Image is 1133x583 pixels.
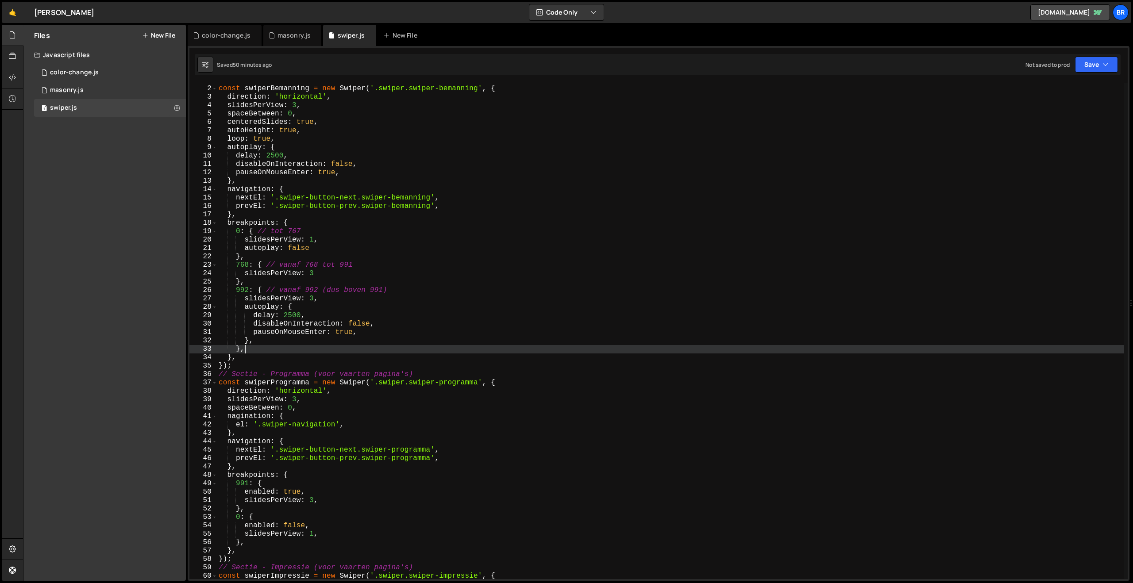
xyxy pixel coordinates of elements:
[189,244,217,253] div: 21
[142,32,175,39] button: New File
[189,202,217,211] div: 16
[189,295,217,303] div: 27
[189,564,217,572] div: 59
[189,513,217,522] div: 53
[189,211,217,219] div: 17
[189,437,217,446] div: 44
[1030,4,1110,20] a: [DOMAIN_NAME]
[189,404,217,412] div: 40
[189,93,217,101] div: 3
[189,412,217,421] div: 41
[189,379,217,387] div: 37
[189,84,217,93] div: 2
[189,429,217,437] div: 43
[189,160,217,169] div: 11
[189,370,217,379] div: 36
[217,61,272,69] div: Saved
[189,505,217,513] div: 52
[189,236,217,244] div: 20
[50,104,77,112] div: swiper.js
[189,446,217,454] div: 45
[189,538,217,547] div: 56
[189,387,217,395] div: 38
[34,81,186,99] div: 16297/44199.js
[189,488,217,496] div: 50
[189,135,217,143] div: 8
[1075,57,1118,73] button: Save
[189,362,217,370] div: 35
[189,320,217,328] div: 30
[189,118,217,127] div: 6
[1025,61,1070,69] div: Not saved to prod
[189,479,217,488] div: 49
[50,69,99,77] div: color-change.js
[189,496,217,505] div: 51
[189,328,217,337] div: 31
[23,46,186,64] div: Javascript files
[189,353,217,362] div: 34
[189,547,217,555] div: 57
[189,286,217,295] div: 26
[189,101,217,110] div: 4
[189,152,217,160] div: 10
[277,31,311,40] div: masonry.js
[189,345,217,353] div: 33
[189,303,217,311] div: 28
[189,337,217,345] div: 32
[233,61,272,69] div: 50 minutes ago
[189,261,217,269] div: 23
[2,2,23,23] a: 🤙
[34,31,50,40] h2: Files
[189,253,217,261] div: 22
[189,177,217,185] div: 13
[189,421,217,429] div: 42
[189,143,217,152] div: 9
[189,463,217,471] div: 47
[529,4,604,20] button: Code Only
[189,555,217,564] div: 58
[189,395,217,404] div: 39
[189,530,217,538] div: 55
[189,572,217,580] div: 60
[189,110,217,118] div: 5
[42,105,47,112] span: 1
[189,311,217,320] div: 29
[338,31,365,40] div: swiper.js
[189,194,217,202] div: 15
[50,86,84,94] div: masonry.js
[34,7,94,18] div: [PERSON_NAME]
[189,169,217,177] div: 12
[189,278,217,286] div: 25
[189,454,217,463] div: 46
[1113,4,1129,20] a: Br
[189,471,217,479] div: 48
[34,64,186,81] div: 16297/44719.js
[383,31,420,40] div: New File
[189,219,217,227] div: 18
[189,522,217,530] div: 54
[189,269,217,278] div: 24
[34,99,186,117] div: 16297/44014.js
[189,227,217,236] div: 19
[189,127,217,135] div: 7
[189,185,217,194] div: 14
[202,31,250,40] div: color-change.js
